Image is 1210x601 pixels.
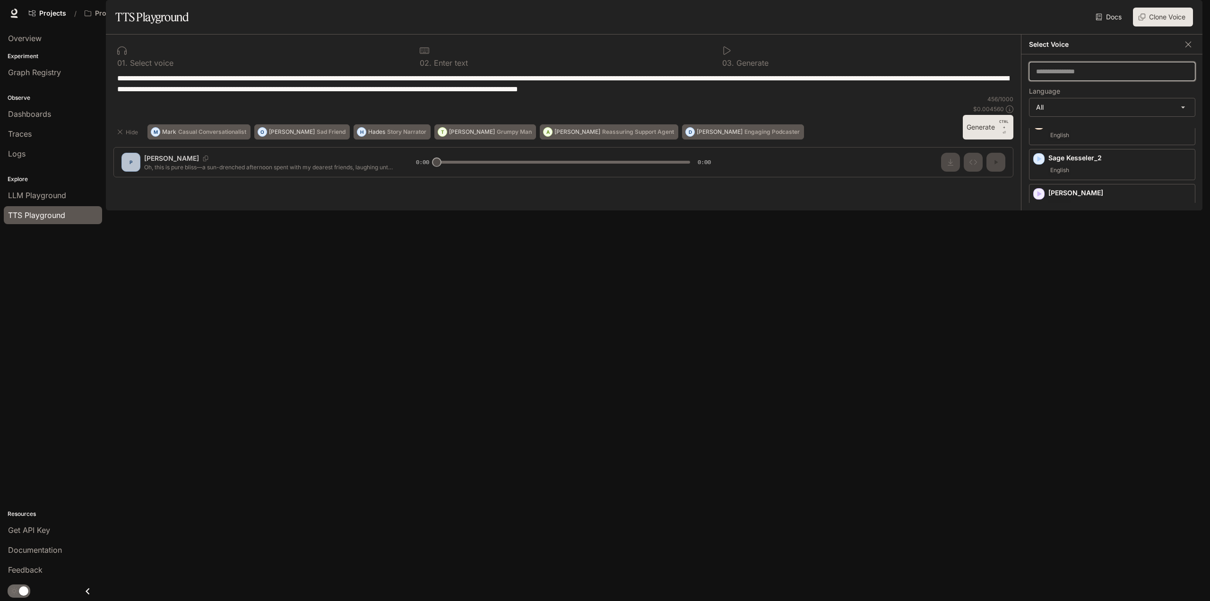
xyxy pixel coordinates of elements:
button: Clone Voice [1133,8,1193,26]
p: Select voice [128,59,173,67]
span: Projects [39,9,66,17]
span: English [1048,130,1071,141]
div: All [1029,98,1195,116]
span: English [1048,200,1071,211]
button: T[PERSON_NAME]Grumpy Man [434,124,536,139]
p: Story Narrator [387,129,426,135]
p: ⏎ [999,119,1010,136]
p: Generate [734,59,769,67]
p: CTRL + [999,119,1010,130]
button: HHadesStory Narrator [354,124,431,139]
div: T [438,124,447,139]
div: O [258,124,267,139]
a: Docs [1094,8,1125,26]
p: Project Atlas (NBCU) Multi-Agent [95,9,148,17]
p: Language [1029,88,1060,95]
p: Grumpy Man [497,129,532,135]
span: English [1048,165,1071,176]
p: Casual Conversationalist [178,129,246,135]
div: / [70,9,80,18]
button: O[PERSON_NAME]Sad Friend [254,124,350,139]
button: A[PERSON_NAME]Reassuring Support Agent [540,124,678,139]
p: Engaging Podcaster [744,129,800,135]
p: [PERSON_NAME] [554,129,600,135]
p: Enter text [432,59,468,67]
p: 0 1 . [117,59,128,67]
p: 0 2 . [420,59,432,67]
p: Sad Friend [317,129,346,135]
button: GenerateCTRL +⏎ [963,115,1013,139]
p: [PERSON_NAME] [1048,188,1191,198]
div: A [544,124,552,139]
button: Open workspace menu [80,4,163,23]
button: MMarkCasual Conversationalist [147,124,251,139]
div: M [151,124,160,139]
p: Sage Kesseler_2 [1048,153,1191,163]
p: Hades [368,129,385,135]
button: D[PERSON_NAME]Engaging Podcaster [682,124,804,139]
p: $ 0.004560 [973,105,1004,113]
p: [PERSON_NAME] [697,129,743,135]
p: [PERSON_NAME] [449,129,495,135]
p: 0 3 . [722,59,734,67]
a: Go to projects [25,4,70,23]
div: D [686,124,694,139]
button: Hide [113,124,144,139]
p: [PERSON_NAME] [269,129,315,135]
h1: TTS Playground [115,8,189,26]
div: H [357,124,366,139]
p: Reassuring Support Agent [602,129,674,135]
p: Mark [162,129,176,135]
p: 456 / 1000 [987,95,1013,103]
